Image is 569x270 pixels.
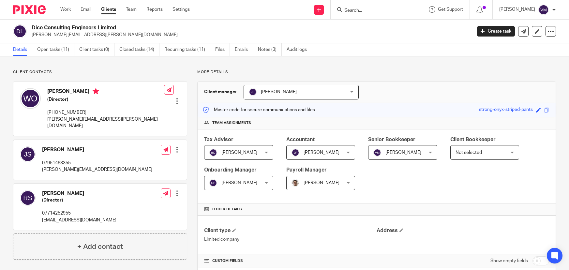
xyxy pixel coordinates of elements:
img: Pixie [13,5,46,14]
h3: Client manager [204,89,237,95]
h5: (Director) [42,197,116,203]
a: Client tasks (0) [79,43,114,56]
h4: [PERSON_NAME] [42,190,116,197]
p: [EMAIL_ADDRESS][DOMAIN_NAME] [42,217,116,223]
h4: Client type [204,227,377,234]
a: Recurring tasks (11) [164,43,210,56]
input: Search [344,8,402,14]
span: [PERSON_NAME] [385,150,421,155]
a: Open tasks (11) [37,43,74,56]
span: Payroll Manager [286,167,327,172]
h4: [PERSON_NAME] [47,88,164,96]
img: svg%3E [373,149,381,157]
a: Details [13,43,32,56]
a: Notes (3) [258,43,282,56]
span: [PERSON_NAME] [221,181,257,185]
a: Create task [477,26,515,37]
p: 07951463355 [42,160,152,166]
span: [PERSON_NAME] [304,150,339,155]
a: Reports [146,6,163,13]
img: svg%3E [538,5,549,15]
span: Accountant [286,137,315,142]
span: [PERSON_NAME] [221,150,257,155]
p: [PERSON_NAME] [499,6,535,13]
h4: [PERSON_NAME] [42,146,152,153]
span: [PERSON_NAME] [261,90,297,94]
a: Emails [235,43,253,56]
h5: (Director) [47,96,164,103]
span: Tax Advisor [204,137,233,142]
p: 07714252955 [42,210,116,217]
img: svg%3E [209,149,217,157]
span: Onboarding Manager [204,167,257,172]
h4: CUSTOM FIELDS [204,258,377,263]
a: Files [215,43,230,56]
h4: Address [377,227,549,234]
a: Clients [101,6,116,13]
img: svg%3E [20,88,41,109]
p: [PERSON_NAME][EMAIL_ADDRESS][PERSON_NAME][DOMAIN_NAME] [32,32,467,38]
span: Other details [212,207,242,212]
img: svg%3E [20,146,36,162]
span: Not selected [456,150,482,155]
i: Primary [93,88,99,95]
p: Master code for secure communications and files [202,107,315,113]
a: Email [81,6,91,13]
img: svg%3E [209,179,217,187]
a: Audit logs [287,43,312,56]
h2: Dice Consulting Engineers Limited [32,24,380,31]
p: Client contacts [13,69,187,75]
a: Team [126,6,137,13]
label: Show empty fields [490,258,528,264]
img: svg%3E [13,24,27,38]
img: PXL_20240409_141816916.jpg [292,179,299,187]
img: svg%3E [249,88,257,96]
span: Team assignments [212,120,251,126]
span: Client Bookkeeper [450,137,496,142]
span: Senior Bookkeeper [368,137,415,142]
a: Work [60,6,71,13]
img: svg%3E [292,149,299,157]
span: [PERSON_NAME] [304,181,339,185]
div: strong-onyx-striped-pants [479,106,533,114]
p: More details [197,69,556,75]
span: Get Support [438,7,463,12]
p: [PERSON_NAME][EMAIL_ADDRESS][PERSON_NAME][DOMAIN_NAME] [47,116,164,129]
h4: + Add contact [77,242,123,252]
a: Settings [172,6,190,13]
img: svg%3E [20,190,36,206]
p: [PERSON_NAME][EMAIL_ADDRESS][DOMAIN_NAME] [42,166,152,173]
p: [PHONE_NUMBER] [47,109,164,116]
a: Closed tasks (14) [119,43,159,56]
p: Limited company [204,236,377,243]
